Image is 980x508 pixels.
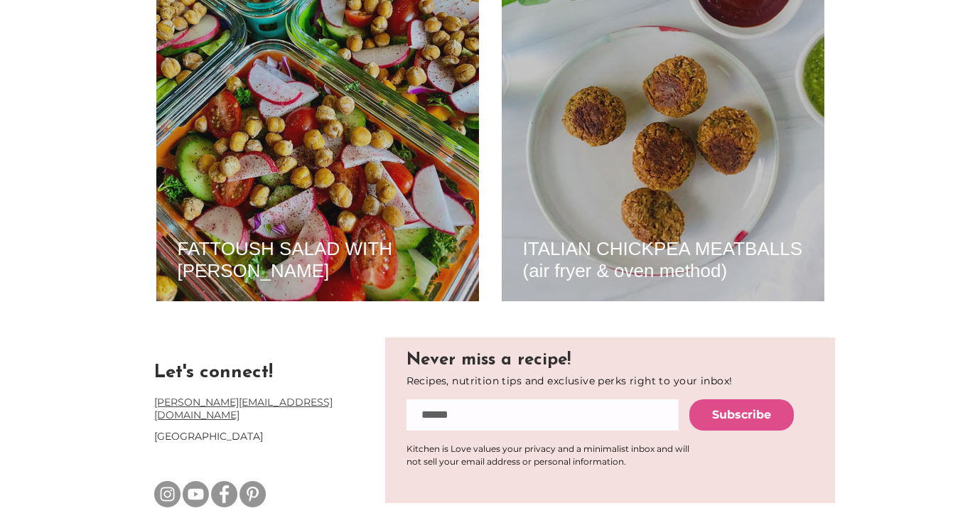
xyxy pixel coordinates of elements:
img: Instagram [154,481,181,507]
span: Subscribe [712,407,771,423]
span: Recipes, nutrition tips and exclusive perks right to your inbox! [406,374,733,387]
h2: ITALIAN CHICKPEA MEATBALLS (air fryer & oven method) [523,238,803,282]
img: Pinterest [239,481,266,507]
h2: FATTOUSH SALAD WITH [PERSON_NAME] [178,238,458,282]
img: Facebook [211,481,237,507]
span: [GEOGRAPHIC_DATA] [154,430,263,443]
button: Subscribe [689,399,794,431]
a: [PERSON_NAME][EMAIL_ADDRESS][DOMAIN_NAME] [154,396,333,421]
a: Let's connect! [154,363,273,382]
a: FATTOUSH SALAD WITH [PERSON_NAME] [178,237,458,282]
ul: Social Bar [154,481,266,507]
span: ​Kitchen is Love values your privacy and a minimalist inbox and will not sell your email address ... [406,443,689,467]
a: ITALIAN CHICKPEA MEATBALLS (air fryer & oven method) [523,237,803,282]
span: Never miss a recipe! [406,352,571,369]
img: Youtube [183,481,209,507]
